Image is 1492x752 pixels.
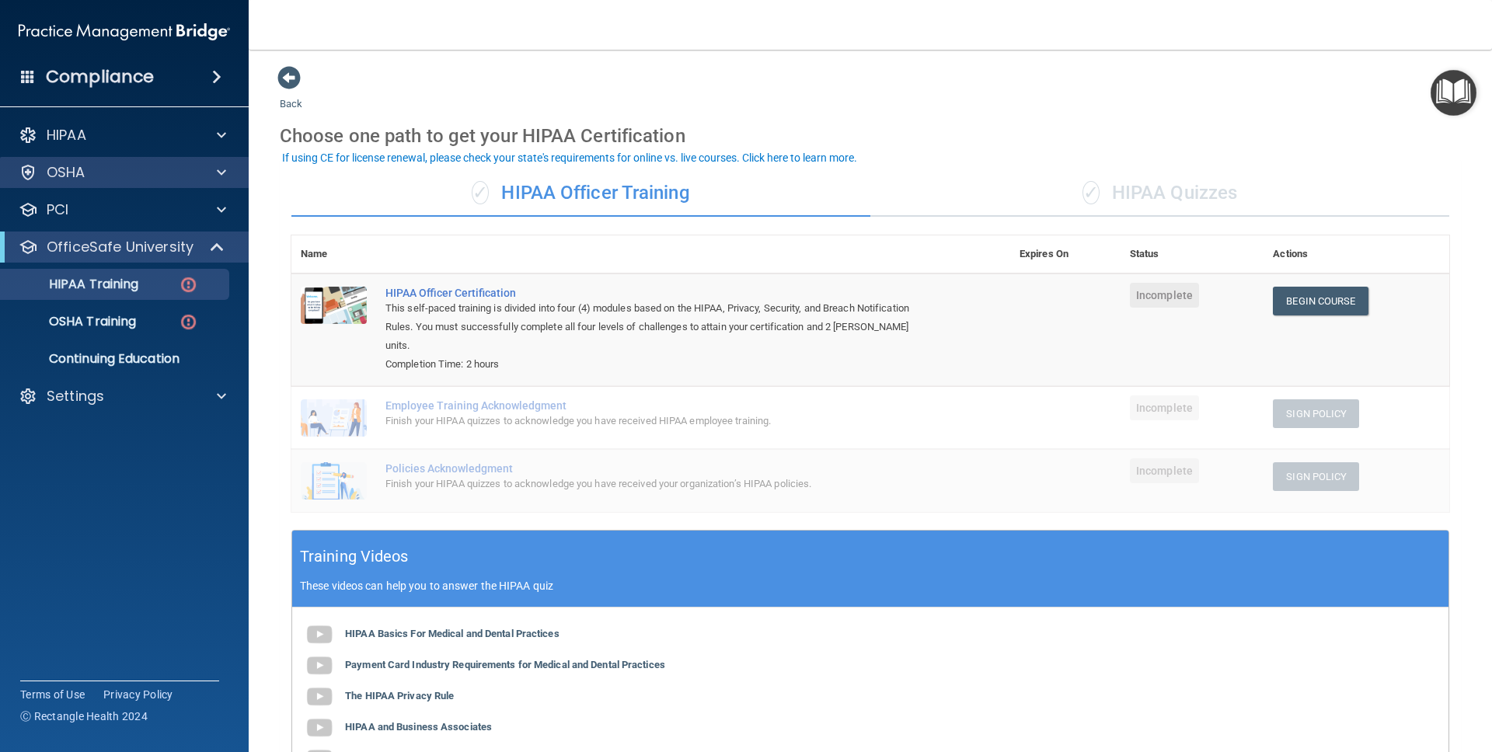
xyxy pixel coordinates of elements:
[300,543,409,570] h5: Training Videos
[20,708,148,724] span: Ⓒ Rectangle Health 2024
[1273,399,1359,428] button: Sign Policy
[10,351,222,367] p: Continuing Education
[47,387,104,406] p: Settings
[1130,395,1199,420] span: Incomplete
[20,687,85,702] a: Terms of Use
[385,299,932,355] div: This self-paced training is divided into four (4) modules based on the HIPAA, Privacy, Security, ...
[19,126,226,144] a: HIPAA
[385,475,932,493] div: Finish your HIPAA quizzes to acknowledge you have received your organization’s HIPAA policies.
[1264,235,1449,273] th: Actions
[47,126,86,144] p: HIPAA
[300,580,1441,592] p: These videos can help you to answer the HIPAA quiz
[1082,181,1100,204] span: ✓
[345,721,492,733] b: HIPAA and Business Associates
[47,163,85,182] p: OSHA
[19,200,226,219] a: PCI
[385,412,932,430] div: Finish your HIPAA quizzes to acknowledge you have received HIPAA employee training.
[1121,235,1264,273] th: Status
[19,163,226,182] a: OSHA
[19,387,226,406] a: Settings
[1273,462,1359,491] button: Sign Policy
[304,619,335,650] img: gray_youtube_icon.38fcd6cc.png
[385,462,932,475] div: Policies Acknowledgment
[345,628,559,639] b: HIPAA Basics For Medical and Dental Practices
[345,690,454,702] b: The HIPAA Privacy Rule
[47,238,193,256] p: OfficeSafe University
[1130,283,1199,308] span: Incomplete
[472,181,489,204] span: ✓
[10,277,138,292] p: HIPAA Training
[1273,287,1368,315] a: Begin Course
[385,287,932,299] a: HIPAA Officer Certification
[1431,70,1476,116] button: Open Resource Center
[304,681,335,712] img: gray_youtube_icon.38fcd6cc.png
[47,200,68,219] p: PCI
[46,66,154,88] h4: Compliance
[19,16,230,47] img: PMB logo
[280,113,1461,158] div: Choose one path to get your HIPAA Certification
[280,150,859,165] button: If using CE for license renewal, please check your state's requirements for online vs. live cours...
[19,238,225,256] a: OfficeSafe University
[385,355,932,374] div: Completion Time: 2 hours
[304,712,335,743] img: gray_youtube_icon.38fcd6cc.png
[345,659,665,670] b: Payment Card Industry Requirements for Medical and Dental Practices
[385,399,932,412] div: Employee Training Acknowledgment
[282,152,857,163] div: If using CE for license renewal, please check your state's requirements for online vs. live cours...
[280,79,302,110] a: Back
[291,235,376,273] th: Name
[10,314,136,329] p: OSHA Training
[103,687,173,702] a: Privacy Policy
[179,275,198,294] img: danger-circle.6113f641.png
[291,170,870,217] div: HIPAA Officer Training
[179,312,198,332] img: danger-circle.6113f641.png
[1130,458,1199,483] span: Incomplete
[1010,235,1121,273] th: Expires On
[870,170,1449,217] div: HIPAA Quizzes
[304,650,335,681] img: gray_youtube_icon.38fcd6cc.png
